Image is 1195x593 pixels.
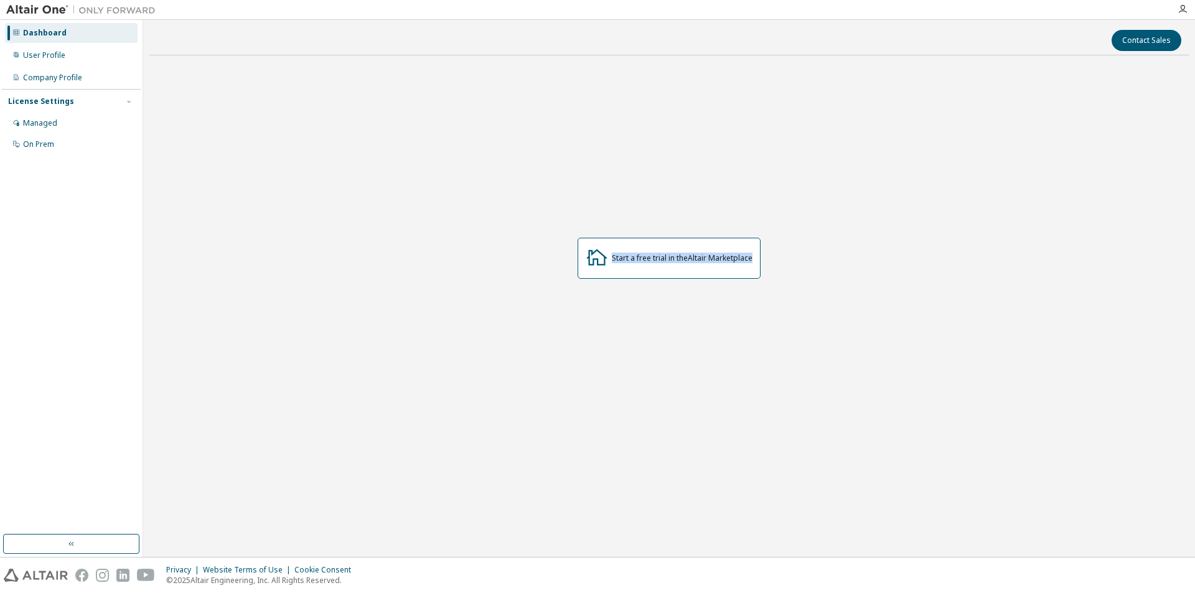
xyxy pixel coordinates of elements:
[612,253,752,263] div: Start a free trial in the
[23,73,82,83] div: Company Profile
[23,28,67,38] div: Dashboard
[1112,30,1181,51] button: Contact Sales
[116,569,129,582] img: linkedin.svg
[203,565,294,575] div: Website Terms of Use
[23,118,57,128] div: Managed
[137,569,155,582] img: youtube.svg
[96,569,109,582] img: instagram.svg
[294,565,358,575] div: Cookie Consent
[23,139,54,149] div: On Prem
[23,50,65,60] div: User Profile
[8,96,74,106] div: License Settings
[166,575,358,586] p: © 2025 Altair Engineering, Inc. All Rights Reserved.
[688,253,752,263] a: Altair Marketplace
[75,569,88,582] img: facebook.svg
[166,565,203,575] div: Privacy
[6,4,162,16] img: Altair One
[4,569,68,582] img: altair_logo.svg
